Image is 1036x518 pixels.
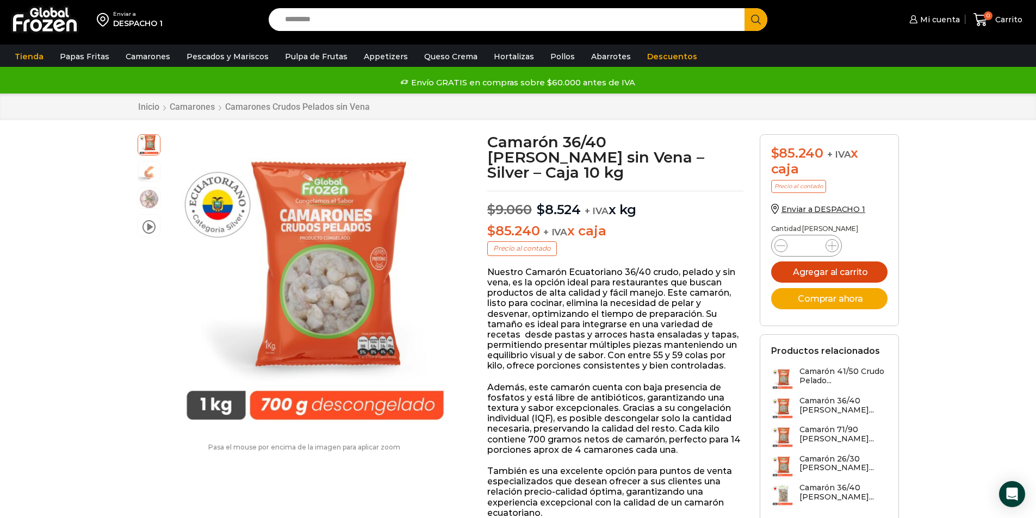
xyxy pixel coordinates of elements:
h3: Camarón 41/50 Crudo Pelado... [799,367,888,385]
h3: Camarón 71/90 [PERSON_NAME]... [799,425,888,444]
span: Enviar a DESPACHO 1 [781,204,865,214]
div: x caja [771,146,888,177]
span: camarones-2 [138,188,160,210]
span: crudos pelados 36:40 [138,133,160,155]
bdi: 85.240 [487,223,539,239]
a: Camarón 36/40 [PERSON_NAME]... [771,483,888,507]
bdi: 9.060 [487,202,532,217]
a: Camarón 71/90 [PERSON_NAME]... [771,425,888,448]
input: Product quantity [796,238,817,253]
p: Cantidad [PERSON_NAME] [771,225,888,233]
a: Camarones [169,102,215,112]
a: Camarón 26/30 [PERSON_NAME]... [771,454,888,478]
p: Pasa el mouse por encima de la imagen para aplicar zoom [138,444,472,451]
button: Agregar al carrito [771,261,888,283]
a: Mi cuenta [907,9,960,30]
div: Open Intercom Messenger [999,481,1025,507]
h3: Camarón 26/30 [PERSON_NAME]... [799,454,888,473]
a: Papas Fritas [54,46,115,67]
a: Pollos [545,46,580,67]
a: Pescados y Mariscos [181,46,274,67]
span: $ [487,202,495,217]
h1: Camarón 36/40 [PERSON_NAME] sin Vena – Silver – Caja 10 kg [487,134,743,180]
a: Descuentos [642,46,703,67]
h3: Camarón 36/40 [PERSON_NAME]... [799,483,888,502]
a: Camarón 41/50 Crudo Pelado... [771,367,888,390]
a: Camarones Crudos Pelados sin Vena [225,102,370,112]
span: camaron-sin-cascara [138,161,160,183]
a: 0 Carrito [971,7,1025,33]
bdi: 8.524 [537,202,581,217]
div: Enviar a [113,10,163,18]
span: $ [537,202,545,217]
nav: Breadcrumb [138,102,370,112]
a: Tienda [9,46,49,67]
span: + IVA [585,205,609,216]
div: DESPACHO 1 [113,18,163,29]
span: $ [771,145,779,161]
p: Precio al contado [771,180,826,193]
span: $ [487,223,495,239]
a: Camarones [120,46,176,67]
a: Enviar a DESPACHO 1 [771,204,865,214]
a: Inicio [138,102,160,112]
a: Camarón 36/40 [PERSON_NAME]... [771,396,888,420]
h2: Productos relacionados [771,346,880,356]
a: Abarrotes [586,46,636,67]
a: Appetizers [358,46,413,67]
span: Mi cuenta [917,14,960,25]
p: Nuestro Camarón Ecuatoriano 36/40 crudo, pelado y sin vena, es la opción ideal para restaurantes ... [487,267,743,371]
span: + IVA [827,149,851,160]
span: + IVA [543,227,567,238]
a: Pulpa de Frutas [280,46,353,67]
h3: Camarón 36/40 [PERSON_NAME]... [799,396,888,415]
p: También es una excelente opción para puntos de venta especializados que desean ofrecer a sus clie... [487,466,743,518]
span: 0 [984,11,992,20]
button: Comprar ahora [771,288,888,309]
a: Hortalizas [488,46,539,67]
a: Queso Crema [419,46,483,67]
img: address-field-icon.svg [97,10,113,29]
p: Además, este camarón cuenta con baja presencia de fosfatos y está libre de antibióticos, garantiz... [487,382,743,455]
p: x caja [487,223,743,239]
bdi: 85.240 [771,145,823,161]
p: Precio al contado [487,241,557,255]
span: Carrito [992,14,1022,25]
button: Search button [745,8,767,31]
p: x kg [487,191,743,218]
